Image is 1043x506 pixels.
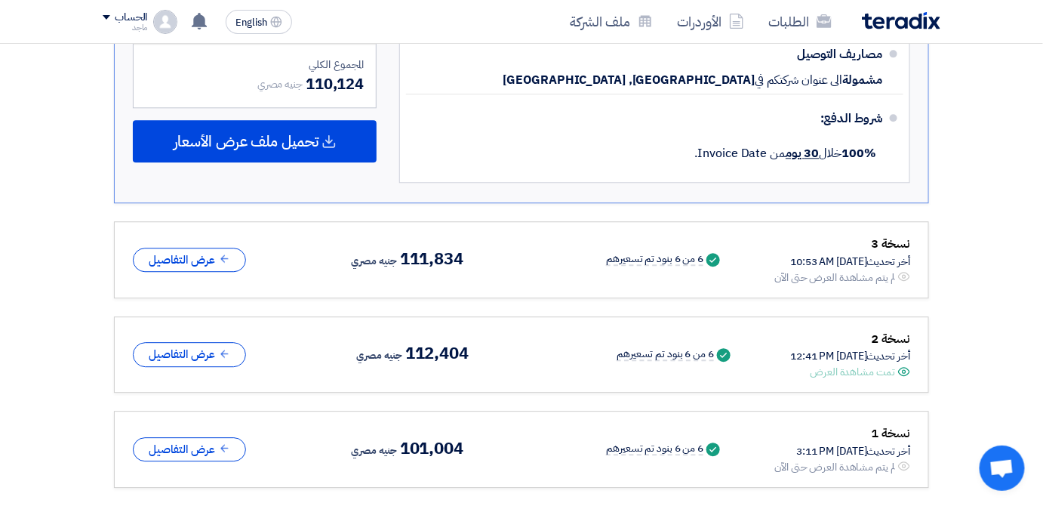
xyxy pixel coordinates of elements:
[843,73,882,88] span: مشمولة
[257,76,303,92] span: جنيه مصري
[665,4,756,39] a: الأوردرات
[617,349,714,361] div: 6 من 6 بنود تم تسعيرهم
[352,252,397,270] span: جنيه مصري
[695,144,876,162] span: خلال من Invoice Date.
[352,442,397,460] span: جنيه مصري
[357,347,402,365] span: جنيه مصري
[226,10,292,34] button: English
[761,36,882,73] div: مصاريف التوصيل
[755,73,842,88] span: الى عنوان شركتكم في
[774,270,895,285] div: لم يتم مشاهدة العرض حتى الآن
[133,248,246,273] button: عرض التفاصيل
[400,440,463,458] span: 101,004
[153,10,177,34] img: profile_test.png
[558,4,665,39] a: ملف الشركة
[862,12,940,29] img: Teradix logo
[786,144,819,162] u: 30 يوم
[841,144,876,162] strong: 100%
[306,73,364,95] span: 110,124
[430,100,882,137] div: شروط الدفع:
[811,364,895,380] div: تمت مشاهدة العرض
[103,23,147,32] div: ماجد
[405,344,469,363] span: 112,404
[174,134,318,148] span: تحميل ملف عرض الأسعار
[790,329,910,349] div: نسخة 2
[980,446,1025,491] div: Open chat
[133,437,246,462] button: عرض التفاصيل
[774,443,910,459] div: أخر تحديث [DATE] 3:11 PM
[503,73,755,88] span: [GEOGRAPHIC_DATA], [GEOGRAPHIC_DATA]
[774,459,895,475] div: لم يتم مشاهدة العرض حتى الآن
[133,342,246,367] button: عرض التفاصيل
[774,254,910,270] div: أخر تحديث [DATE] 10:53 AM
[115,11,147,24] div: الحساب
[146,57,364,73] div: المجموع الكلي
[606,254,703,266] div: 6 من 6 بنود تم تسعيرهم
[774,424,910,443] div: نسخة 1
[400,250,463,268] span: 111,834
[790,348,910,364] div: أخر تحديث [DATE] 12:41 PM
[756,4,844,39] a: الطلبات
[235,17,267,28] span: English
[606,443,703,455] div: 6 من 6 بنود تم تسعيرهم
[774,234,910,254] div: نسخة 3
